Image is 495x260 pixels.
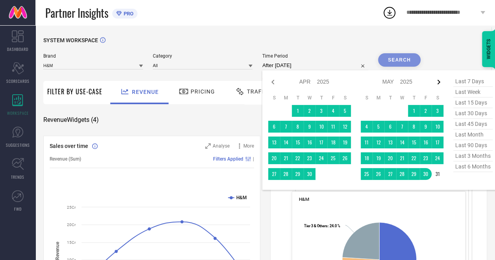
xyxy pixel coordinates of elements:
[361,168,373,180] td: Sun May 25 2025
[292,105,304,117] td: Tue Apr 01 2025
[280,168,292,180] td: Mon Apr 28 2025
[50,156,81,162] span: Revenue (Sum)
[304,95,315,101] th: Wednesday
[6,78,30,84] span: SCORECARDS
[292,137,304,148] td: Tue Apr 15 2025
[453,140,493,151] span: last 90 days
[304,224,340,228] text: : 24.0 %
[304,137,315,148] td: Wed Apr 16 2025
[453,87,493,97] span: last week
[304,105,315,117] td: Wed Apr 02 2025
[373,121,384,133] td: Mon May 05 2025
[408,105,420,117] td: Thu May 01 2025
[420,105,432,117] td: Fri May 02 2025
[373,152,384,164] td: Mon May 19 2025
[339,137,351,148] td: Sat Apr 19 2025
[420,121,432,133] td: Fri May 09 2025
[396,95,408,101] th: Wednesday
[432,121,443,133] td: Sat May 10 2025
[327,137,339,148] td: Fri Apr 18 2025
[384,95,396,101] th: Tuesday
[67,223,76,227] text: 20Cr
[213,156,243,162] span: Filters Applied
[50,143,88,149] span: Sales over time
[253,156,254,162] span: |
[315,105,327,117] td: Thu Apr 03 2025
[262,61,368,70] input: Select time period
[361,152,373,164] td: Sun May 18 2025
[280,152,292,164] td: Mon Apr 21 2025
[304,152,315,164] td: Wed Apr 23 2025
[67,240,76,245] text: 15Cr
[373,137,384,148] td: Mon May 12 2025
[408,152,420,164] td: Thu May 22 2025
[327,105,339,117] td: Fri Apr 04 2025
[11,174,24,180] span: TRENDS
[191,88,215,95] span: Pricing
[205,143,211,149] svg: Zoom
[132,89,159,95] span: Revenue
[213,143,230,149] span: Analyse
[43,37,98,43] span: SYSTEM WORKSPACE
[6,142,30,148] span: SUGGESTIONS
[339,95,351,101] th: Saturday
[420,168,432,180] td: Fri May 30 2025
[327,121,339,133] td: Fri Apr 11 2025
[432,152,443,164] td: Sat May 24 2025
[268,152,280,164] td: Sun Apr 20 2025
[453,119,493,129] span: last 45 days
[420,137,432,148] td: Fri May 16 2025
[292,152,304,164] td: Tue Apr 22 2025
[327,95,339,101] th: Friday
[153,53,252,59] span: Category
[304,224,328,228] tspan: Tier 3 & Others
[453,151,493,161] span: last 3 months
[268,121,280,133] td: Sun Apr 06 2025
[373,168,384,180] td: Mon May 26 2025
[304,168,315,180] td: Wed Apr 30 2025
[315,95,327,101] th: Thursday
[339,105,351,117] td: Sat Apr 05 2025
[420,152,432,164] td: Fri May 23 2025
[382,6,397,20] div: Open download list
[361,95,373,101] th: Sunday
[45,5,108,21] span: Partner Insights
[396,152,408,164] td: Wed May 21 2025
[268,168,280,180] td: Sun Apr 27 2025
[280,121,292,133] td: Mon Apr 07 2025
[247,88,271,95] span: Traffic
[396,137,408,148] td: Wed May 14 2025
[453,97,493,108] span: last 15 days
[339,152,351,164] td: Sat Apr 26 2025
[434,77,443,87] div: Next month
[453,108,493,119] span: last 30 days
[408,121,420,133] td: Thu May 08 2025
[7,46,28,52] span: DASHBOARD
[453,129,493,140] span: last month
[43,53,143,59] span: Brand
[396,168,408,180] td: Wed May 28 2025
[262,53,368,59] span: Time Period
[396,121,408,133] td: Wed May 07 2025
[408,137,420,148] td: Thu May 15 2025
[361,121,373,133] td: Sun May 04 2025
[14,206,22,212] span: FWD
[384,137,396,148] td: Tue May 13 2025
[43,116,99,124] span: Revenue Widgets ( 4 )
[315,152,327,164] td: Thu Apr 24 2025
[268,137,280,148] td: Sun Apr 13 2025
[292,168,304,180] td: Tue Apr 29 2025
[304,121,315,133] td: Wed Apr 09 2025
[268,77,278,87] div: Previous month
[315,137,327,148] td: Thu Apr 17 2025
[299,196,309,202] span: H&M
[432,168,443,180] td: Sat May 31 2025
[47,87,102,96] span: Filter By Use-Case
[432,95,443,101] th: Saturday
[280,137,292,148] td: Mon Apr 14 2025
[384,152,396,164] td: Tue May 20 2025
[432,105,443,117] td: Sat May 03 2025
[280,95,292,101] th: Monday
[384,168,396,180] td: Tue May 27 2025
[361,137,373,148] td: Sun May 11 2025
